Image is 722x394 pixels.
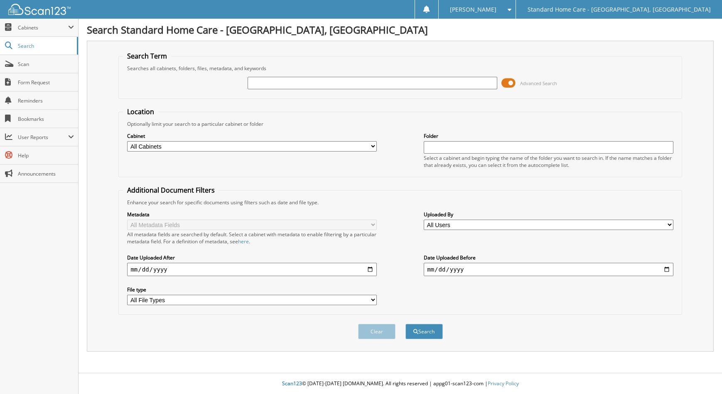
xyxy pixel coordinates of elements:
[18,134,68,141] span: User Reports
[358,324,395,339] button: Clear
[18,152,74,159] span: Help
[127,286,376,293] label: File type
[680,354,722,394] iframe: Chat Widget
[424,254,673,261] label: Date Uploaded Before
[127,211,376,218] label: Metadata
[18,24,68,31] span: Cabinets
[123,51,171,61] legend: Search Term
[424,154,673,169] div: Select a cabinet and begin typing the name of the folder you want to search in. If the name match...
[8,4,71,15] img: scan123-logo-white.svg
[127,254,376,261] label: Date Uploaded After
[528,7,711,12] span: Standard Home Care - [GEOGRAPHIC_DATA], [GEOGRAPHIC_DATA]
[450,7,496,12] span: [PERSON_NAME]
[18,61,74,68] span: Scan
[488,380,519,387] a: Privacy Policy
[127,263,376,276] input: start
[79,374,722,394] div: © [DATE]-[DATE] [DOMAIN_NAME]. All rights reserved | appg01-scan123-com |
[18,97,74,104] span: Reminders
[123,186,219,195] legend: Additional Document Filters
[18,79,74,86] span: Form Request
[18,170,74,177] span: Announcements
[18,42,73,49] span: Search
[127,132,376,139] label: Cabinet
[127,231,376,245] div: All metadata fields are searched by default. Select a cabinet with metadata to enable filtering b...
[123,107,158,116] legend: Location
[282,380,302,387] span: Scan123
[123,120,677,127] div: Optionally limit your search to a particular cabinet or folder
[424,263,673,276] input: end
[405,324,443,339] button: Search
[238,238,249,245] a: here
[520,80,557,86] span: Advanced Search
[87,23,714,37] h1: Search Standard Home Care - [GEOGRAPHIC_DATA], [GEOGRAPHIC_DATA]
[424,211,673,218] label: Uploaded By
[123,65,677,72] div: Searches all cabinets, folders, files, metadata, and keywords
[123,199,677,206] div: Enhance your search for specific documents using filters such as date and file type.
[18,115,74,122] span: Bookmarks
[424,132,673,139] label: Folder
